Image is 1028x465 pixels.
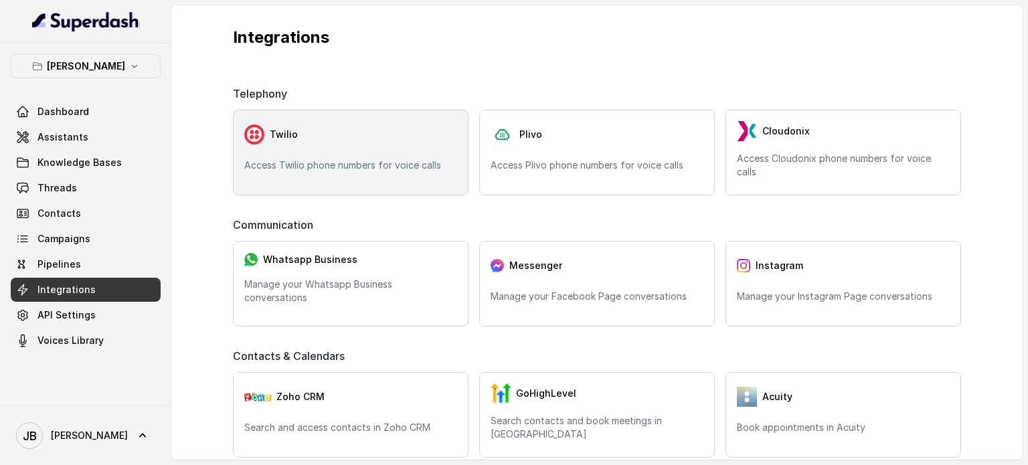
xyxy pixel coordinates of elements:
[11,227,161,251] a: Campaigns
[11,329,161,353] a: Voices Library
[244,421,457,434] p: Search and access contacts in Zoho CRM
[11,417,161,454] a: [PERSON_NAME]
[244,124,264,145] img: twilio.7c09a4f4c219fa09ad352260b0a8157b.svg
[11,201,161,225] a: Contacts
[491,290,703,303] p: Manage your Facebook Page conversations
[233,27,961,48] p: Integrations
[756,259,803,272] span: Instagram
[37,105,89,118] span: Dashboard
[737,421,950,434] p: Book appointments in Acuity
[762,124,810,138] span: Cloudonix
[37,207,81,220] span: Contacts
[233,348,350,364] span: Contacts & Calendars
[737,121,757,141] img: LzEnlUgADIwsuYwsTIxNLkxQDEyBEgDTDZAMjs1Qgy9jUyMTMxBzEB8uASKBKLgDqFxF08kI1lQAAAABJRU5ErkJggg==
[519,128,542,141] span: Plivo
[737,290,950,303] p: Manage your Instagram Page conversations
[37,258,81,271] span: Pipelines
[276,390,325,403] span: Zoho CRM
[11,303,161,327] a: API Settings
[516,387,576,400] span: GoHighLevel
[762,390,792,403] span: Acuity
[233,217,319,233] span: Communication
[11,176,161,200] a: Threads
[737,259,750,272] img: instagram.04eb0078a085f83fc525.png
[11,278,161,302] a: Integrations
[244,253,258,266] img: whatsapp.f50b2aaae0bd8934e9105e63dc750668.svg
[37,130,88,144] span: Assistants
[37,156,122,169] span: Knowledge Bases
[509,259,562,272] span: Messenger
[737,152,950,179] p: Access Cloudonix phone numbers for voice calls
[11,252,161,276] a: Pipelines
[37,232,90,246] span: Campaigns
[37,308,96,322] span: API Settings
[32,11,140,32] img: light.svg
[11,100,161,124] a: Dashboard
[244,392,271,401] img: zohoCRM.b78897e9cd59d39d120b21c64f7c2b3a.svg
[11,151,161,175] a: Knowledge Bases
[491,159,703,172] p: Access Plivo phone numbers for voice calls
[263,253,357,266] span: Whatsapp Business
[233,86,292,102] span: Telephony
[11,54,161,78] button: [PERSON_NAME]
[47,58,125,74] p: [PERSON_NAME]
[270,128,298,141] span: Twilio
[37,334,104,347] span: Voices Library
[37,283,96,296] span: Integrations
[11,125,161,149] a: Assistants
[491,259,504,272] img: messenger.2e14a0163066c29f9ca216c7989aa592.svg
[491,124,514,145] img: plivo.d3d850b57a745af99832d897a96997ac.svg
[37,181,77,195] span: Threads
[244,278,457,304] p: Manage your Whatsapp Business conversations
[244,159,457,172] p: Access Twilio phone numbers for voice calls
[23,429,37,443] text: JB
[51,429,128,442] span: [PERSON_NAME]
[737,387,757,407] img: 5vvjV8cQY1AVHSZc2N7qU9QabzYIM+zpgiA0bbq9KFoni1IQNE8dHPp0leJjYW31UJeOyZnSBUO77gdMaNhFCgpjLZzFnVhVC...
[491,414,703,441] p: Search contacts and book meetings in [GEOGRAPHIC_DATA]
[491,383,511,403] img: GHL.59f7fa3143240424d279.png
